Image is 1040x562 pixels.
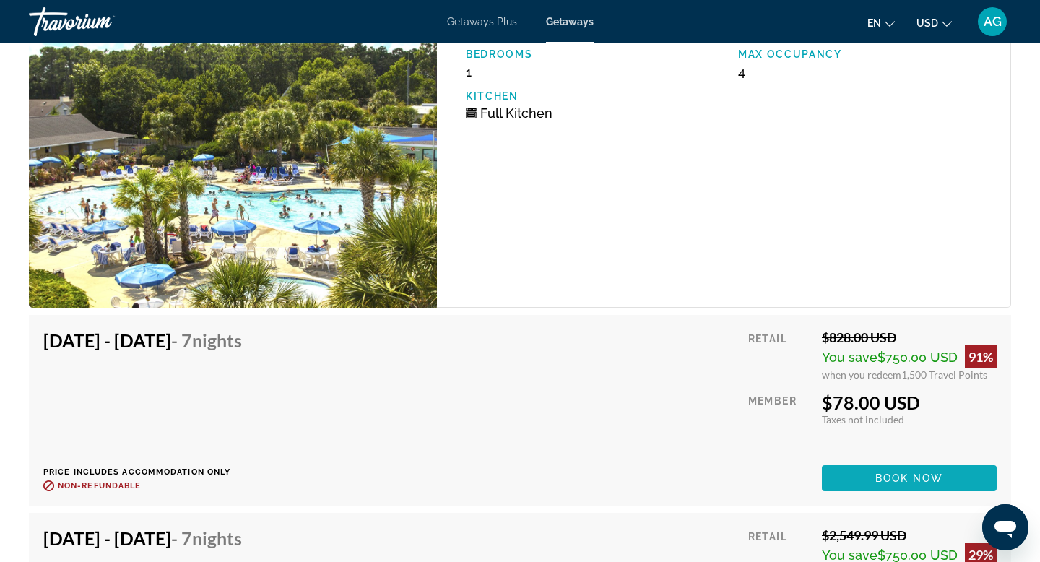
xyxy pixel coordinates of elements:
[192,329,242,351] span: Nights
[974,7,1011,37] button: User Menu
[822,329,997,345] div: $828.00 USD
[916,12,952,33] button: Change currency
[466,90,724,102] p: Kitchen
[901,368,987,381] span: 1,500 Travel Points
[738,48,996,60] p: Max Occupancy
[43,527,242,549] h4: [DATE] - [DATE]
[748,392,811,454] div: Member
[867,17,881,29] span: en
[29,3,173,40] a: Travorium
[916,17,938,29] span: USD
[875,472,944,484] span: Book now
[748,329,811,381] div: Retail
[982,504,1028,550] iframe: Button to launch messaging window
[466,64,472,79] span: 1
[738,64,745,79] span: 4
[822,413,904,425] span: Taxes not included
[546,16,594,27] a: Getaways
[447,16,517,27] a: Getaways Plus
[192,527,242,549] span: Nights
[877,350,958,365] span: $750.00 USD
[43,329,242,351] h4: [DATE] - [DATE]
[984,14,1002,29] span: AG
[58,481,141,490] span: Non-refundable
[171,329,242,351] span: - 7
[480,105,552,121] span: Full Kitchen
[822,527,997,543] div: $2,549.99 USD
[822,465,997,491] button: Book now
[822,368,901,381] span: when you redeem
[822,392,997,413] div: $78.00 USD
[822,350,877,365] span: You save
[43,467,253,477] p: Price includes accommodation only
[466,48,724,60] p: Bedrooms
[965,345,997,368] div: 91%
[171,527,242,549] span: - 7
[867,12,895,33] button: Change language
